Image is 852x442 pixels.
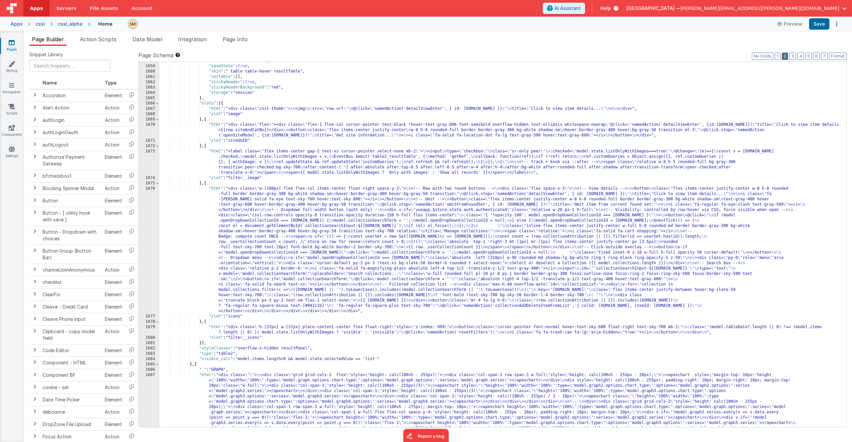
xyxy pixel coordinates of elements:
[102,276,125,288] td: Element
[752,53,773,60] button: No Folds
[681,5,839,12] span: [PERSON_NAME][EMAIL_ADDRESS][PERSON_NAME][DOMAIN_NAME]
[543,3,585,14] button: AI Assistant
[102,406,125,418] td: Action
[102,114,125,126] td: Action
[102,138,125,151] td: Action
[43,80,57,86] span: Name
[58,21,83,27] div: cssl_alpha
[102,313,125,325] td: Element
[782,53,788,60] button: 2
[36,21,45,27] div: cssl
[139,346,159,351] div: 1682
[102,418,125,430] td: Element
[40,89,102,102] td: Accordion
[11,21,23,27] div: Apps
[90,5,118,12] span: File Assets
[832,19,841,29] button: Options
[102,301,125,313] td: Element
[132,36,162,43] span: Data Model
[40,276,102,288] td: checklist
[821,53,828,60] button: 7
[139,175,159,181] div: 1674
[139,69,159,74] div: 1660
[139,106,159,111] div: 1667
[139,325,159,335] div: 1679
[40,393,102,406] td: Date Time Picker
[789,53,796,60] button: 3
[600,5,611,12] span: Help
[139,96,159,101] div: 1665
[102,264,125,276] td: Action
[102,369,125,381] td: Element
[102,245,125,264] td: Element
[40,356,102,369] td: Component - HTML
[139,90,159,96] div: 1664
[40,207,102,226] td: Button - [ utility hook with save ]
[40,182,102,194] td: Blocking Spinner Modal
[139,143,159,149] div: 1672
[32,36,64,43] span: Page Builder
[178,36,207,43] span: Integration
[139,74,159,80] div: 1661
[30,5,43,12] span: Apps
[40,194,102,207] td: Button
[102,89,125,102] td: Element
[40,151,102,170] td: Authorize Payment Gateway
[102,207,125,226] td: Element
[139,122,159,138] div: 1670
[138,51,173,59] span: Page Schema
[102,151,125,170] td: Element
[102,194,125,207] td: Element
[40,406,102,418] td: debounce
[139,64,159,69] div: 1659
[102,356,125,369] td: Element
[102,170,125,182] td: Element
[139,80,159,85] div: 1662
[40,226,102,245] td: Button - Dropdown with choices
[775,53,780,60] button: 1
[139,181,159,186] div: 1675
[626,5,847,12] button: [GEOGRAPHIC_DATA] — [PERSON_NAME][EMAIL_ADDRESS][PERSON_NAME][DOMAIN_NAME]
[139,111,159,117] div: 1668
[139,356,159,362] div: 1684
[223,36,248,43] span: Page Info
[139,117,159,122] div: 1669
[80,36,116,43] span: Action Scripts
[40,313,102,325] td: Cleave Phone input
[40,102,102,114] td: Alert Action
[40,138,102,151] td: authLogout
[805,53,812,60] button: 5
[102,381,125,393] td: Action
[29,51,63,58] span: Snippet Library
[773,19,806,29] button: Preview
[139,319,159,325] div: 1678
[40,369,102,381] td: Component BF
[139,362,159,367] div: 1685
[813,53,820,60] button: 6
[102,226,125,245] td: Element
[102,182,125,194] td: Action
[139,138,159,143] div: 1671
[40,170,102,182] td: bfcheckbox1
[98,21,112,26] h4: Home
[829,53,847,60] button: Format
[139,367,159,372] div: 1686
[102,102,125,114] td: Action
[797,53,804,60] button: 4
[626,5,681,12] span: [GEOGRAPHIC_DATA] —
[40,245,102,264] td: Button Group (Button Bar)
[139,372,159,436] div: 1687
[102,325,125,344] td: Action
[128,19,137,29] img: e9616e60dfe10b317d64a5e98ec8e357
[40,301,102,313] td: Cleave - Credit Card
[105,80,116,86] span: Type
[139,101,159,106] div: 1666
[40,325,102,344] td: Clipboard - copy model field
[102,393,125,406] td: Element
[809,18,829,30] button: Save
[40,381,102,393] td: cookie - set
[139,351,159,356] div: 1683
[139,340,159,346] div: 1681
[139,314,159,319] div: 1677
[40,418,102,430] td: DropZone File Upload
